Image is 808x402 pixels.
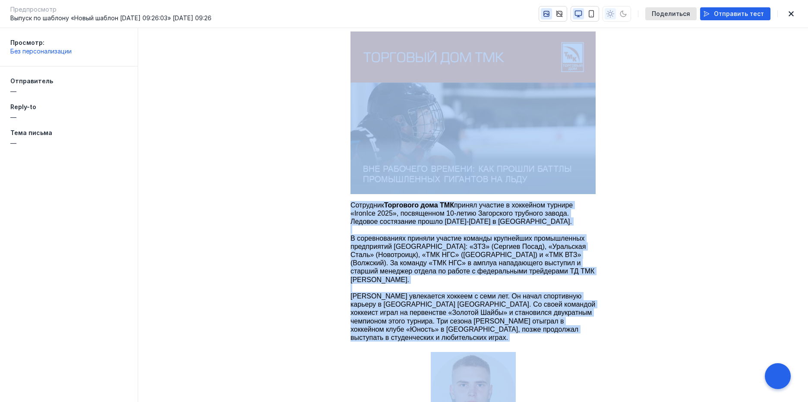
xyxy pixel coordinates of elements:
[10,39,44,46] span: Просмотр:
[10,77,53,85] span: Отправитель
[10,87,16,96] span: —
[246,173,316,181] strong: Торгового дома ТМК
[10,47,72,55] span: Без персонализации
[10,47,72,56] button: Без персонализации
[645,7,697,20] button: Поделиться
[10,129,52,136] span: Тема письма
[212,207,456,255] span: В соревнованиях приняли участие команды крупнейших промышленных предприятий [GEOGRAPHIC_DATA]: «З...
[10,103,36,110] span: Reply-to
[714,10,764,18] span: Отправить тест
[138,28,808,402] iframe: preview
[700,7,770,20] button: Отправить тест
[212,264,457,313] span: [PERSON_NAME] увлекается хоккеем с семи лет. Он начал спортивную карьеру в [GEOGRAPHIC_DATA] [GEO...
[10,5,211,14] span: Предпросмотр
[10,14,211,22] span: Выпуск по шаблону «Новый шаблон [DATE] 09:26:03» [DATE] 09:26
[212,173,435,197] span: Сотрудник принял участие в хоккейном турнире «IronIce 2025», посвященном 10-летию Загорского труб...
[10,139,16,148] span: —
[10,113,16,122] span: —
[652,10,690,18] span: Поделиться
